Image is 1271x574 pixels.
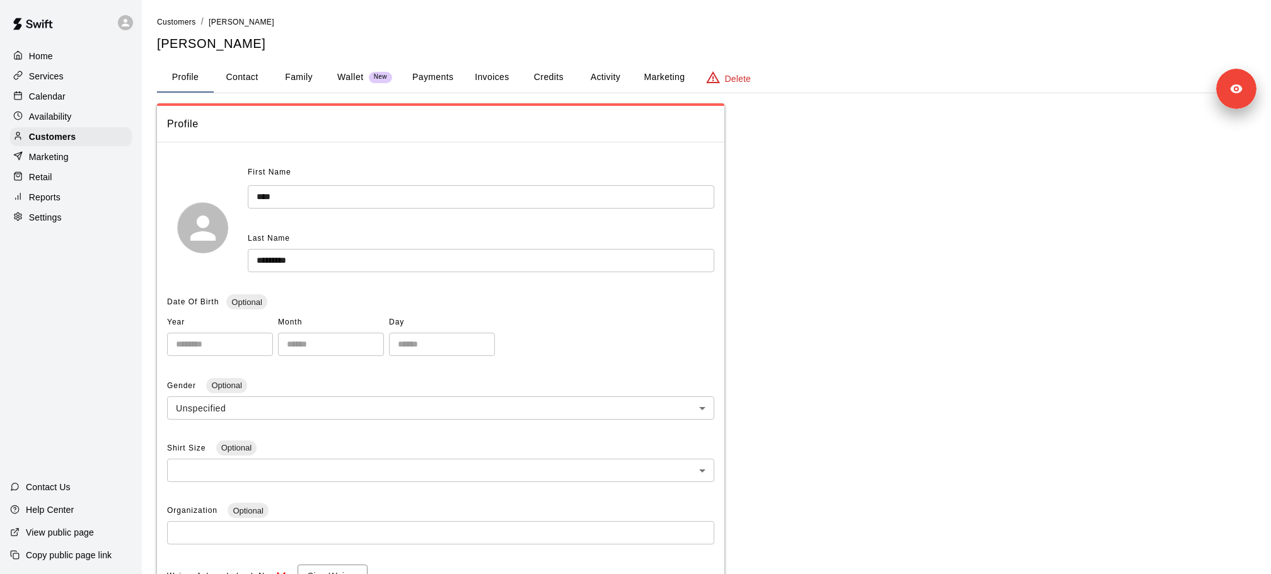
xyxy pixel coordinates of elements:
[228,506,268,515] span: Optional
[167,116,714,132] span: Profile
[10,147,132,166] a: Marketing
[337,71,364,84] p: Wallet
[29,90,66,103] p: Calendar
[10,67,132,86] a: Services
[29,171,52,183] p: Retail
[209,18,274,26] span: [PERSON_NAME]
[29,50,53,62] p: Home
[206,381,247,390] span: Optional
[29,191,61,204] p: Reports
[29,151,69,163] p: Marketing
[167,313,273,333] span: Year
[157,16,196,26] a: Customers
[10,47,132,66] a: Home
[29,70,64,83] p: Services
[157,15,1256,29] nav: breadcrumb
[157,18,196,26] span: Customers
[167,444,209,452] span: Shirt Size
[248,234,290,243] span: Last Name
[402,62,463,93] button: Payments
[725,72,751,85] p: Delete
[10,107,132,126] a: Availability
[10,188,132,207] a: Reports
[214,62,270,93] button: Contact
[226,297,267,307] span: Optional
[26,526,94,539] p: View public page
[26,503,74,516] p: Help Center
[201,15,204,28] li: /
[167,396,714,420] div: Unspecified
[167,381,199,390] span: Gender
[26,481,71,493] p: Contact Us
[167,297,219,306] span: Date Of Birth
[10,127,132,146] a: Customers
[270,62,327,93] button: Family
[157,35,1256,52] h5: [PERSON_NAME]
[29,211,62,224] p: Settings
[157,62,1256,93] div: basic tabs example
[520,62,577,93] button: Credits
[29,110,72,123] p: Availability
[463,62,520,93] button: Invoices
[216,443,257,452] span: Optional
[29,130,76,143] p: Customers
[389,313,495,333] span: Day
[278,313,384,333] span: Month
[10,208,132,227] a: Settings
[26,549,112,561] p: Copy public page link
[167,506,220,515] span: Organization
[577,62,634,93] button: Activity
[10,168,132,187] a: Retail
[248,163,291,183] span: First Name
[157,62,214,93] button: Profile
[369,73,392,81] span: New
[634,62,695,93] button: Marketing
[10,87,132,106] a: Calendar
